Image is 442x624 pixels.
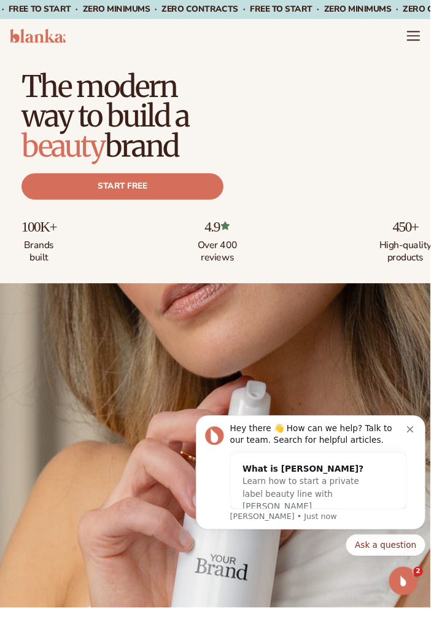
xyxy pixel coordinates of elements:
[22,131,108,170] span: beauty
[250,4,252,15] span: ·
[22,225,58,241] p: 100K+
[196,225,251,241] p: 4.9
[425,582,435,592] span: 2
[417,29,432,44] summary: Menu
[400,582,429,612] iframe: Intercom live chat
[9,4,257,15] span: Free to start · ZERO minimums · ZERO contracts
[196,416,442,579] iframe: Intercom notifications message
[22,241,58,271] p: Brands built
[2,4,4,15] span: ·
[22,178,230,205] a: Start free
[10,29,68,44] img: logo
[196,241,251,271] p: Over 400 reviews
